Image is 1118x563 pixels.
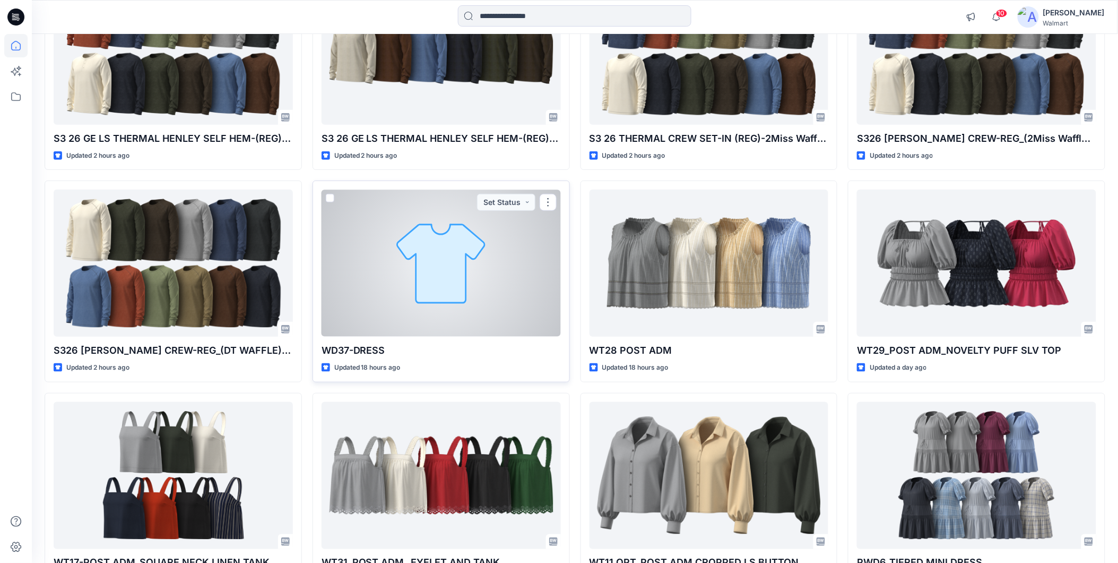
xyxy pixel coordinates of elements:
[857,343,1096,358] p: WT29_POST ADM_NOVELTY PUFF SLV TOP
[66,362,129,373] p: Updated 2 hours ago
[322,131,561,146] p: S3 26 GE LS THERMAL HENLEY SELF HEM-(REG)_(Parallel Knit Jersey)-Opt-2
[590,343,829,358] p: WT28 POST ADM
[870,150,933,161] p: Updated 2 hours ago
[1043,19,1105,27] div: Walmart
[54,343,293,358] p: S326 [PERSON_NAME] CREW-REG_(DT WAFFLE)-Opt-1
[590,190,829,337] a: WT28 POST ADM
[602,362,669,373] p: Updated 18 hours ago
[590,402,829,549] a: WT11 OPT_POST ADM CROPPED LS BUTTON
[54,402,293,549] a: WT17-POST ADM_SQUARE NECK LINEN TANK
[334,362,401,373] p: Updated 18 hours ago
[322,343,561,358] p: WD37-DRESS
[857,131,1096,146] p: S326 [PERSON_NAME] CREW-REG_(2Miss Waffle)-Opt-2
[602,150,665,161] p: Updated 2 hours ago
[996,9,1008,18] span: 10
[1018,6,1039,28] img: avatar
[334,150,397,161] p: Updated 2 hours ago
[590,131,829,146] p: S3 26 THERMAL CREW SET-IN (REG)-2Miss Waffle_OPT-2
[1043,6,1105,19] div: [PERSON_NAME]
[322,402,561,549] a: WT31_POST ADM_ EYELET AND TANK
[54,131,293,146] p: S3 26 GE LS THERMAL HENLEY SELF HEM-(REG)_(2Miss Waffle)-Opt-1
[322,190,561,337] a: WD37-DRESS
[66,150,129,161] p: Updated 2 hours ago
[857,190,1096,337] a: WT29_POST ADM_NOVELTY PUFF SLV TOP
[870,362,926,373] p: Updated a day ago
[54,190,293,337] a: S326 RAGLON CREW-REG_(DT WAFFLE)-Opt-1
[857,402,1096,549] a: PWD6_TIERED MINI DRESS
